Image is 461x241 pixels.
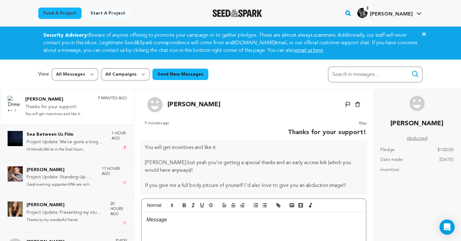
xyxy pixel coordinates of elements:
[439,156,453,164] p: [DATE]
[36,32,425,54] div: Beware of anyone offering to promote your campaign or to gather pledges. These are almost always ...
[145,159,363,174] p: [PERSON_NAME] but yeah you're getting a special thanks and an early access link (which you would ...
[27,146,105,153] p: Hi friends,We’re in the final hours...
[147,97,163,112] img: Drew Nick Photo
[110,201,127,217] p: 20 hours ago
[212,9,262,17] a: Seed&Spark Homepage
[390,119,443,129] p: [PERSON_NAME]
[85,8,130,19] a: Start a project
[230,40,275,46] em: @[DOMAIN_NAME]
[27,131,105,139] p: Sea Between Us Film
[27,201,104,209] p: [PERSON_NAME]
[407,135,427,143] a: Abducted
[168,100,220,110] p: [PERSON_NAME]
[8,96,22,111] img: Drew Nick Photo
[145,144,363,151] p: You will get incentives and like it.
[328,66,423,83] input: Search in messages...
[27,139,105,146] p: Project Update: We've gone a long way ... now we're 80%!
[8,131,23,146] img: Sea Between Us Film Photo
[122,180,127,185] span: 1
[380,146,395,154] p: Pledge
[8,166,23,182] img: Ron Hirschberg Photo
[380,166,400,174] p: Incentive:
[380,156,403,164] p: Date made:
[102,166,127,176] p: 17 hours ago
[356,7,423,18] a: Raechel Z.'s Profile
[27,209,104,217] p: Project Update: Presenting my studio logo & project updates!
[145,182,363,189] p: If you give me a full body pitcure of yourself I'd also love to give you an abduction image!!
[112,131,127,141] p: 1 hour ago
[439,219,455,235] div: Open Intercom Messenger
[364,5,371,12] span: 3
[43,33,88,38] strong: Security Advisory:
[356,7,423,20] span: Raechel Z.'s Profile
[152,69,208,80] button: Send New Messages
[437,146,453,154] p: $100.00
[212,9,262,17] img: Seed&Spark Logo Dark Mode
[122,145,127,150] span: 2
[409,96,425,111] img: Drew Nick Photo
[370,12,413,17] span: [PERSON_NAME]
[98,96,127,101] p: 9 minutes ago
[288,127,366,138] p: Thanks for your support!
[27,217,104,224] p: Thanks to my wonderful friend [PERSON_NAME]...
[295,48,323,53] a: email us here
[27,174,95,181] p: Project Update: Standing-Up-date #2
[27,181,95,188] p: Good evening supporters!We are so h...
[27,166,95,174] p: [PERSON_NAME]
[38,71,49,78] p: View
[25,96,83,103] p: [PERSON_NAME]
[357,8,413,18] div: Raechel Z.'s Profile
[122,220,127,226] span: 1
[25,103,83,111] p: Thanks for your support!
[38,8,82,19] a: Fund a project
[357,8,367,18] img: 18c045636198d3cd.jpg
[288,120,366,127] p: You
[25,111,83,118] p: You will get incentives and like it...
[145,120,169,138] p: 9 minutes ago
[8,201,23,217] img: Cerridwyn McCaffrey Photo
